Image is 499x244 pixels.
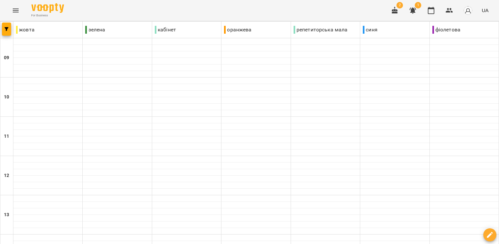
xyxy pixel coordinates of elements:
p: жовта [16,26,35,34]
span: 2 [396,2,403,9]
span: For Business [31,13,64,18]
img: avatar_s.png [463,6,473,15]
p: фіолетова [432,26,460,34]
p: синя [363,26,378,34]
p: кабінет [155,26,176,34]
h6: 13 [4,211,9,218]
p: репетиторська мала [294,26,348,34]
span: 1 [415,2,421,9]
h6: 09 [4,54,9,61]
button: Menu [8,3,24,18]
p: зелена [85,26,105,34]
h6: 12 [4,172,9,179]
img: Voopty Logo [31,3,64,13]
h6: 11 [4,133,9,140]
p: оранжева [224,26,251,34]
h6: 10 [4,94,9,101]
span: UA [482,7,489,14]
button: UA [479,4,491,16]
